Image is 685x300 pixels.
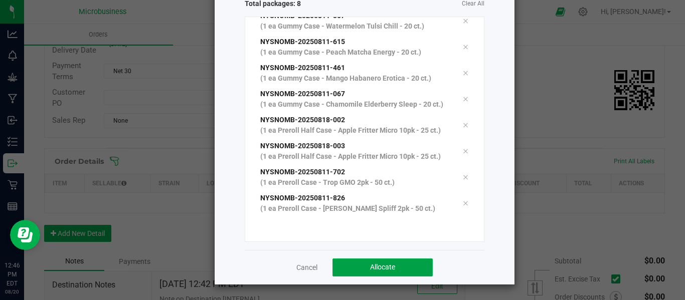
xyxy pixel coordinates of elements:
span: NYSNOMB-20250811-461 [260,64,345,72]
div: Remove tag [455,171,476,183]
p: (1 ea Gummy Case - Watermelon Tulsi Chill - 20 ct.) [260,21,448,32]
span: NYSNOMB-20250811-067 [260,90,345,98]
div: Remove tag [455,67,476,79]
span: NYSNOMB-20250818-002 [260,116,345,124]
p: (1 ea Gummy Case - Peach Matcha Energy - 20 ct.) [260,47,448,58]
div: Remove tag [455,145,476,157]
a: Cancel [296,262,317,272]
div: Remove tag [455,119,476,131]
span: NYSNOMB-20250818-003 [260,142,345,150]
iframe: Resource center [10,220,40,250]
p: (1 ea Gummy Case - Chamomile Elderberry Sleep - 20 ct.) [260,99,448,110]
p: (1 ea Preroll Half Case - Apple Fritter Micro 10pk - 25 ct.) [260,151,448,162]
div: Remove tag [455,15,476,27]
span: NYSNOMB-20250811-357 [260,12,345,20]
span: Allocate [370,263,395,271]
p: (1 ea Preroll Case - Trop GMO 2pk - 50 ct.) [260,177,448,188]
p: (1 ea Preroll Case - [PERSON_NAME] Spliff 2pk - 50 ct.) [260,203,448,214]
div: Remove tag [455,93,476,105]
span: NYSNOMB-20250811-615 [260,38,345,46]
span: NYSNOMB-20250811-826 [260,194,345,202]
div: Remove tag [455,41,476,53]
p: (1 ea Preroll Half Case - Apple Fritter Micro 10pk - 25 ct.) [260,125,448,136]
div: Remove tag [455,197,476,209]
p: (1 ea Gummy Case - Mango Habanero Erotica - 20 ct.) [260,73,448,84]
button: Allocate [332,258,433,276]
span: NYSNOMB-20250811-702 [260,168,345,176]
